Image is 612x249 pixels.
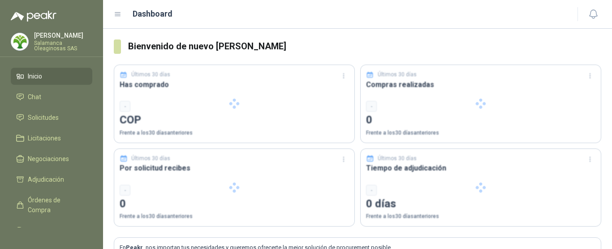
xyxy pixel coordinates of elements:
[28,92,41,102] span: Chat
[28,154,69,164] span: Negociaciones
[34,40,92,51] p: Salamanca Oleaginosas SAS
[128,39,601,53] h3: Bienvenido de nuevo [PERSON_NAME]
[11,171,92,188] a: Adjudicación
[11,33,28,50] img: Company Logo
[11,88,92,105] a: Chat
[28,226,61,236] span: Remisiones
[11,68,92,85] a: Inicio
[11,192,92,218] a: Órdenes de Compra
[34,32,92,39] p: [PERSON_NAME]
[11,222,92,239] a: Remisiones
[28,175,64,184] span: Adjudicación
[28,113,59,122] span: Solicitudes
[11,109,92,126] a: Solicitudes
[11,150,92,167] a: Negociaciones
[28,195,84,215] span: Órdenes de Compra
[28,71,42,81] span: Inicio
[133,8,172,20] h1: Dashboard
[11,11,56,22] img: Logo peakr
[28,133,61,143] span: Licitaciones
[11,130,92,147] a: Licitaciones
